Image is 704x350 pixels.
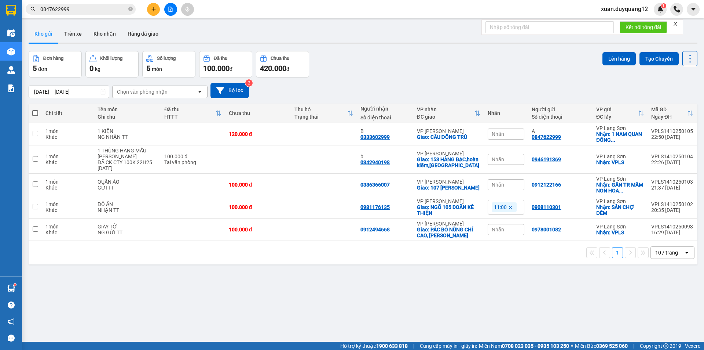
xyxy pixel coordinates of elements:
[417,204,481,216] div: Giao: NGÕ 105 DOÃN KẾ THIỆN
[360,159,390,165] div: 0342940198
[657,6,664,12] img: icon-new-feature
[651,179,693,185] div: VPLS1410250103
[164,107,216,112] div: Đã thu
[98,207,157,213] div: NHẬN TT
[417,128,481,134] div: VP [PERSON_NAME]
[596,198,644,204] div: VP Lạng Sơn
[181,3,194,16] button: aim
[294,114,347,120] div: Trạng thái
[360,106,410,112] div: Người nhận
[168,7,173,12] span: file-add
[651,230,693,235] div: 16:29 [DATE]
[122,25,164,43] button: Hàng đã giao
[663,343,668,349] span: copyright
[532,134,561,140] div: 0847622999
[639,52,679,65] button: Tạo Chuyến
[260,64,286,73] span: 420.000
[611,137,615,143] span: ...
[98,128,157,134] div: 1 KIỆN
[157,56,176,61] div: Số lượng
[360,204,390,210] div: 0981176135
[651,114,687,120] div: Ngày ĐH
[7,48,15,55] img: warehouse-icon
[417,179,481,185] div: VP [PERSON_NAME]
[98,134,157,140] div: NG NHẬN TT
[492,131,504,137] span: Nhãn
[229,182,287,188] div: 100.000 đ
[532,182,561,188] div: 0912122166
[197,89,203,95] svg: open
[492,227,504,232] span: Nhãn
[128,7,133,11] span: close-circle
[360,227,390,232] div: 0912494668
[100,56,122,61] div: Khối lượng
[230,66,232,72] span: đ
[98,114,157,120] div: Ghi chú
[95,66,100,72] span: kg
[164,159,221,165] div: Tại văn phòng
[687,3,700,16] button: caret-down
[360,134,390,140] div: 0333602999
[360,115,410,120] div: Số điện thoại
[596,114,638,120] div: ĐC lấy
[413,342,414,350] span: |
[417,227,481,238] div: Giao: PÁC BÓ NÙNG CHÍ CAO, CAO BẰNG
[147,3,160,16] button: plus
[651,201,693,207] div: VPLS1410250102
[651,224,693,230] div: VPLS1410250093
[229,110,287,116] div: Chưa thu
[164,154,221,159] div: 100.000 đ
[98,185,157,191] div: GỬI TT
[271,56,289,61] div: Chưa thu
[690,6,697,12] span: caret-down
[45,110,90,116] div: Chi tiết
[117,88,168,95] div: Chọn văn phòng nhận
[98,107,157,112] div: Tên món
[45,159,90,165] div: Khác
[29,51,82,77] button: Đơn hàng5đơn
[655,249,678,256] div: 10 / trang
[199,51,252,77] button: Đã thu100.000đ
[488,110,524,116] div: Nhãn
[98,179,157,185] div: QUẦN ÁO
[45,134,90,140] div: Khác
[85,51,139,77] button: Khối lượng0kg
[7,66,15,74] img: warehouse-icon
[602,52,636,65] button: Lên hàng
[7,84,15,92] img: solution-icon
[45,224,90,230] div: 1 món
[360,128,410,134] div: B
[229,131,287,137] div: 120.000 đ
[593,104,648,123] th: Toggle SortBy
[6,5,16,16] img: logo-vxr
[596,154,644,159] div: VP Lạng Sơn
[214,56,227,61] div: Đã thu
[620,21,667,33] button: Kết nối tổng đài
[492,182,504,188] span: Nhãn
[674,6,680,12] img: phone-icon
[8,318,15,325] span: notification
[7,285,15,292] img: warehouse-icon
[596,107,638,112] div: VP gửi
[420,342,477,350] span: Cung cấp máy in - giấy in:
[98,201,157,207] div: ĐỒ ĂN
[596,224,644,230] div: VP Lạng Sơn
[146,64,150,73] span: 5
[417,114,475,120] div: ĐC giao
[128,6,133,13] span: close-circle
[45,128,90,134] div: 1 món
[161,104,225,123] th: Toggle SortBy
[651,159,693,165] div: 22:26 [DATE]
[596,204,644,216] div: Nhận: SÂN CHỢ ĐÊM
[595,4,654,14] span: xuan.duyquang12
[684,250,690,256] svg: open
[8,302,15,308] span: question-circle
[360,154,410,159] div: b
[45,201,90,207] div: 1 món
[532,107,589,112] div: Người gửi
[229,227,287,232] div: 100.000 đ
[417,198,481,204] div: VP [PERSON_NAME]
[142,51,195,77] button: Số lượng5món
[98,148,157,159] div: 1 THÙNG HÀNG MẪU THẠCH CAO
[417,221,481,227] div: VP [PERSON_NAME]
